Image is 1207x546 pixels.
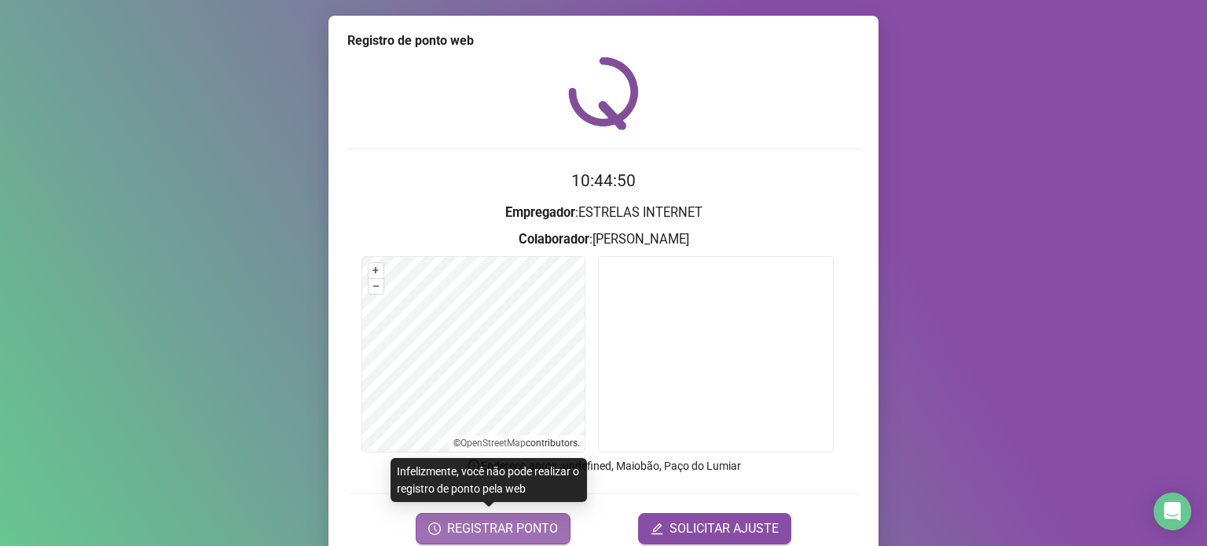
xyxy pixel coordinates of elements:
img: QRPoint [568,57,639,130]
h3: : ESTRELAS INTERNET [347,203,860,223]
div: Registro de ponto web [347,31,860,50]
button: – [369,279,383,294]
li: © contributors. [453,438,580,449]
strong: Colaborador [519,232,589,247]
a: OpenStreetMap [460,438,526,449]
span: REGISTRAR PONTO [447,519,558,538]
span: clock-circle [428,522,441,535]
button: + [369,263,383,278]
p: Endereço aprox. : undefined, Maiobão, Paço do Lumiar [347,457,860,475]
h3: : [PERSON_NAME] [347,229,860,250]
button: REGISTRAR PONTO [416,513,570,544]
div: Infelizmente, você não pode realizar o registro de ponto pela web [391,458,587,502]
strong: Empregador [505,205,575,220]
span: edit [651,522,663,535]
button: editSOLICITAR AJUSTE [638,513,791,544]
div: Open Intercom Messenger [1154,493,1191,530]
span: SOLICITAR AJUSTE [670,519,779,538]
time: 10:44:50 [571,171,636,190]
